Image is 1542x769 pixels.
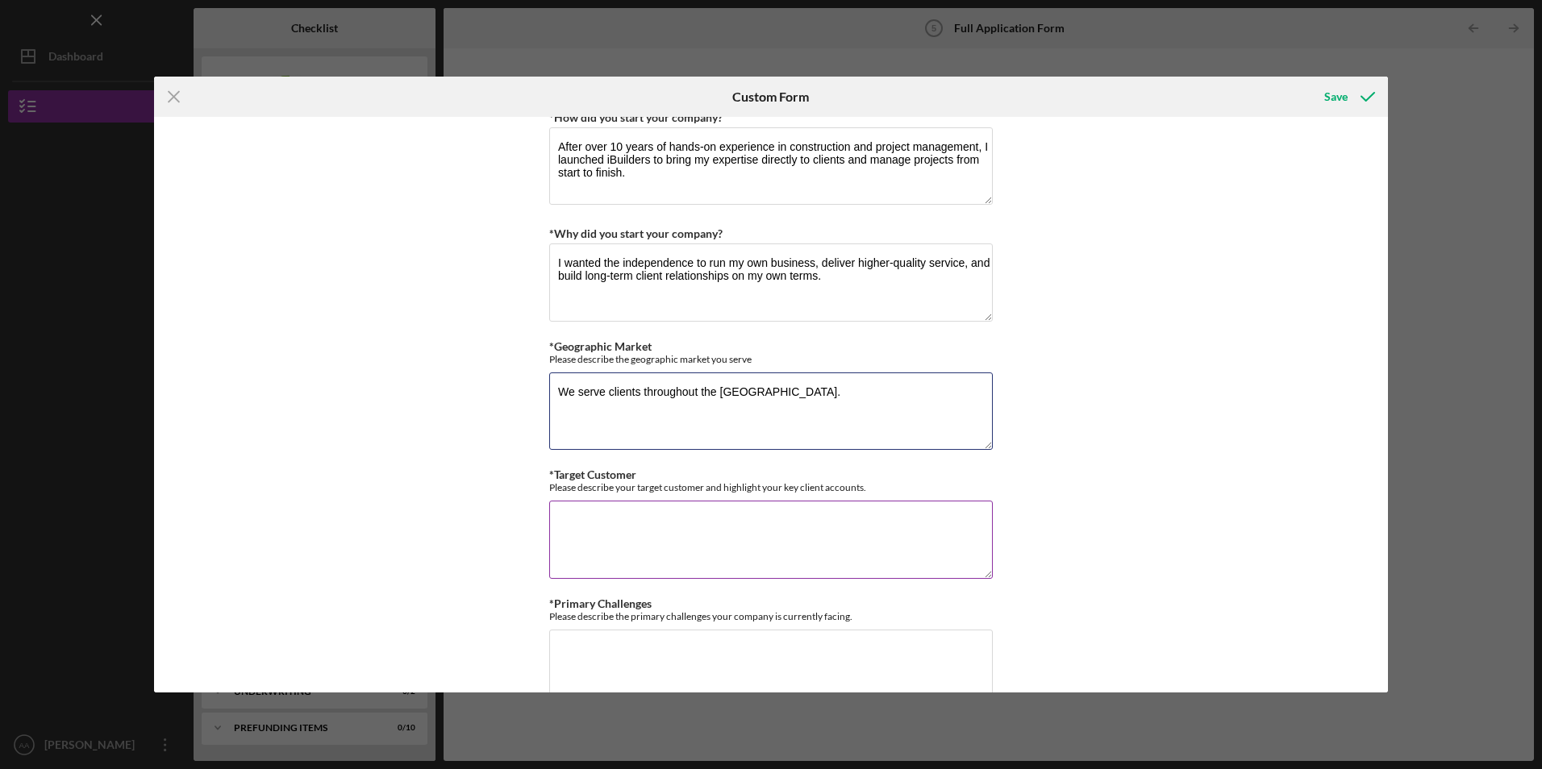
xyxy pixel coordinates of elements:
textarea: After over 10 years of hands-on experience in construction and project management, I launched iBu... [549,127,993,205]
button: Save [1308,81,1388,113]
div: Please describe the geographic market you serve [549,353,993,365]
label: *Primary Challenges [549,596,652,610]
label: *Target Customer [549,468,636,481]
div: Save [1324,81,1348,113]
textarea: I wanted the independence to run my own business, deliver higher-quality service, and build long-... [549,243,993,321]
div: Please describe the primary challenges your company is currently facing. [549,610,993,622]
label: *Why did you start your company? [549,227,723,240]
textarea: We serve clients throughout the [GEOGRAPHIC_DATA]. [549,372,993,450]
h6: Custom Form [732,89,809,104]
label: *Geographic Market [549,339,652,353]
label: *How did you start your company? [549,110,723,124]
div: Please describe your target customer and highlight your key client accounts. [549,481,993,493]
